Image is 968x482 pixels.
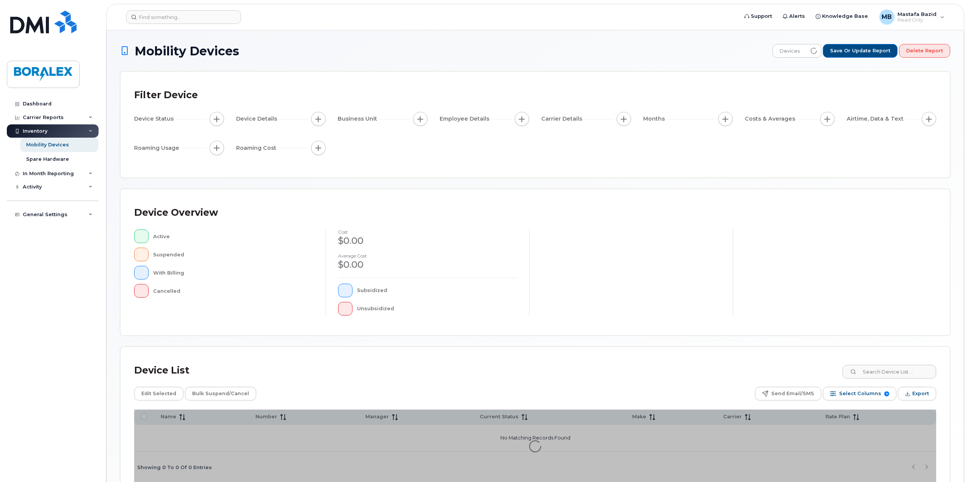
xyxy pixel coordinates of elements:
div: Active [153,229,314,243]
button: Send Email/SMS [755,387,821,400]
span: Export [912,388,929,399]
span: Device Details [236,115,279,123]
div: Suspended [153,248,314,261]
span: Roaming Usage [134,144,182,152]
h4: cost [338,229,517,234]
div: Filter Device [134,85,198,105]
span: Delete Report [906,47,943,54]
button: Edit Selected [134,387,183,400]
span: Mobility Devices [135,44,239,58]
span: Devices [773,44,807,58]
span: Months [643,115,667,123]
button: Select Columns 9 [823,387,896,400]
input: Search Device List ... [843,365,936,378]
h4: Average cost [338,253,517,258]
div: $0.00 [338,234,517,247]
span: Edit Selected [141,388,176,399]
div: Device Overview [134,203,218,223]
span: Roaming Cost [236,144,279,152]
span: 9 [884,391,889,396]
span: Select Columns [839,388,881,399]
div: Unsubsidized [357,302,517,316]
span: Bulk Suspend/Cancel [192,388,249,399]
span: Costs & Averages [745,115,797,123]
button: Bulk Suspend/Cancel [185,387,256,400]
button: Delete Report [899,44,950,58]
span: Carrier Details [541,115,584,123]
div: Cancelled [153,284,314,298]
div: With Billing [153,266,314,279]
span: Device Status [134,115,176,123]
button: Export [898,387,936,400]
span: Airtime, Data & Text [847,115,906,123]
span: Send Email/SMS [771,388,814,399]
div: $0.00 [338,258,517,271]
span: Save or Update Report [830,47,890,54]
span: Business Unit [338,115,379,123]
button: Save or Update Report [823,44,898,58]
div: Subsidized [357,284,517,297]
span: Employee Details [440,115,492,123]
div: Device List [134,361,190,380]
